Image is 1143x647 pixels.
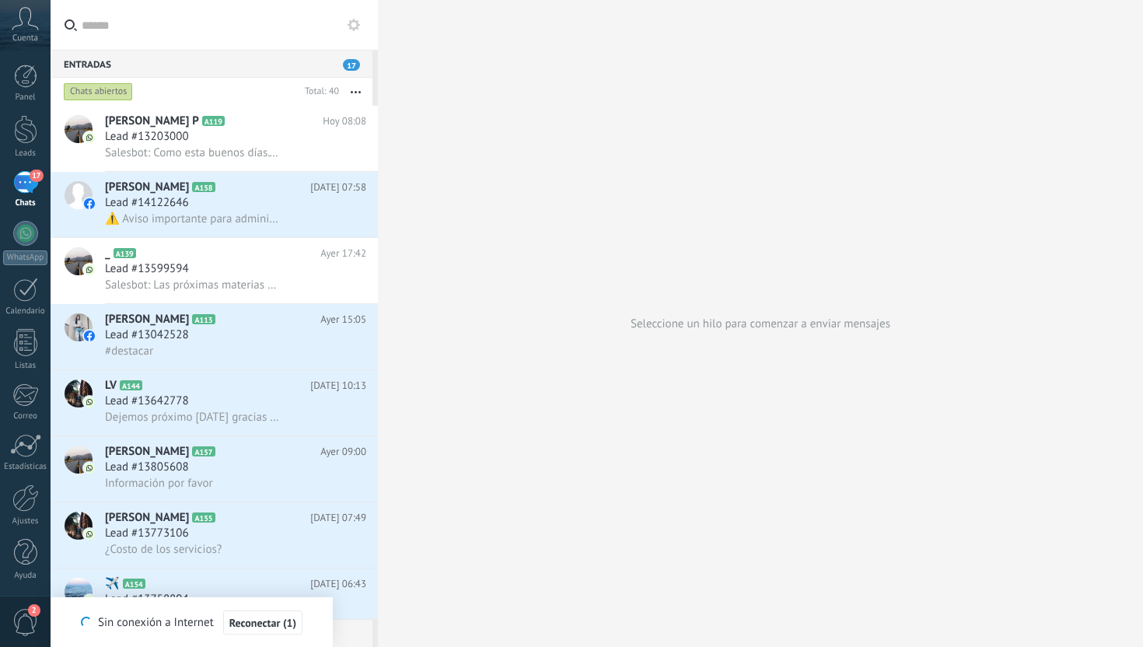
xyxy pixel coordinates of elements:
[51,106,378,171] a: avataricon[PERSON_NAME] PA119Hoy 08:08Lead #13203000Salesbot: Como esta buenos días. Pasamos por ...
[84,330,95,341] img: icon
[3,462,48,472] div: Estadísticas
[105,145,281,160] span: Salesbot: Como esta buenos días. Pasamos por ahi [DATE] y habia bastante control policial. No se ...
[323,114,366,129] span: Hoy 08:08
[105,526,189,541] span: Lead #13773106
[105,444,189,460] span: [PERSON_NAME]
[123,579,145,589] span: A154
[3,571,48,581] div: Ayuda
[51,568,378,634] a: avataricon✈️A154[DATE] 06:43Lead #13758894¿Costo de los servicios?
[320,312,366,327] span: Ayer 15:05
[105,327,189,343] span: Lead #13042528
[192,446,215,456] span: A157
[105,510,189,526] span: [PERSON_NAME]
[310,378,366,393] span: [DATE] 10:13
[12,33,38,44] span: Cuenta
[202,116,225,126] span: A119
[105,180,189,195] span: [PERSON_NAME]
[310,180,366,195] span: [DATE] 07:58
[229,617,296,628] span: Reconectar (1)
[105,114,199,129] span: [PERSON_NAME] P
[84,529,95,540] img: icon
[223,610,302,635] button: Reconectar (1)
[81,610,302,635] div: Sin conexión a Internet
[84,397,95,407] img: icon
[3,361,48,371] div: Listas
[3,149,48,159] div: Leads
[105,246,110,261] span: ︎_
[84,132,95,143] img: icon
[84,264,95,275] img: icon
[105,476,213,491] span: Información por favor
[105,460,189,475] span: Lead #13805608
[105,261,189,277] span: Lead #13599594
[105,542,222,557] span: ¿Costo de los servicios?
[28,604,40,617] span: 2
[3,411,48,421] div: Correo
[105,312,189,327] span: [PERSON_NAME]
[64,82,133,101] div: Chats abiertos
[310,510,366,526] span: [DATE] 07:49
[299,84,339,100] div: Total: 40
[51,370,378,435] a: avatariconLVA144[DATE] 10:13Lead #13642778Dejemos próximo [DATE] gracias su atención
[310,576,366,592] span: [DATE] 06:43
[105,344,153,358] span: #destacar
[339,78,372,106] button: Más
[3,250,47,265] div: WhatsApp
[51,172,378,237] a: avataricon[PERSON_NAME]A158[DATE] 07:58Lead #14122646⚠️ Aviso importante para administradores de ...
[51,50,372,78] div: Entradas
[105,592,189,607] span: Lead #13758894
[105,212,281,226] span: ⚠️ Aviso importante para administradores de páginas. ¡Este es un aviso importante de Facebook par...
[3,93,48,103] div: Panel
[192,314,215,324] span: A113
[105,129,189,145] span: Lead #13203000
[105,393,189,409] span: Lead #13642778
[320,444,366,460] span: Ayer 09:00
[114,248,136,258] span: A139
[51,238,378,303] a: avataricon︎_A139Ayer 17:42Lead #13599594Salesbot: Las próximas materias nos recuperamos
[3,306,48,317] div: Calendario
[84,595,95,606] img: icon
[3,516,48,526] div: Ajustes
[120,380,142,390] span: A144
[3,198,48,208] div: Chats
[320,246,366,261] span: Ayer 17:42
[343,59,360,71] span: 17
[51,502,378,568] a: avataricon[PERSON_NAME]A155[DATE] 07:49Lead #13773106¿Costo de los servicios?
[192,182,215,192] span: A158
[105,378,117,393] span: LV
[51,304,378,369] a: avataricon[PERSON_NAME]A113Ayer 15:05Lead #13042528#destacar
[105,195,189,211] span: Lead #14122646
[105,278,281,292] span: Salesbot: Las próximas materias nos recuperamos
[84,463,95,474] img: icon
[192,512,215,523] span: A155
[105,410,281,425] span: Dejemos próximo [DATE] gracias su atención
[105,576,120,592] span: ✈️
[51,436,378,502] a: avataricon[PERSON_NAME]A157Ayer 09:00Lead #13805608Información por favor
[84,198,95,209] img: icon
[30,170,43,182] span: 17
